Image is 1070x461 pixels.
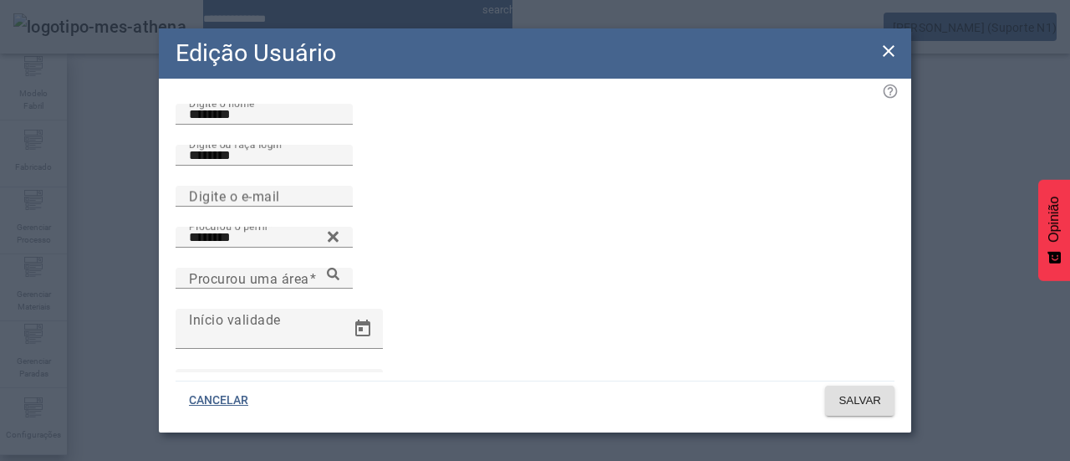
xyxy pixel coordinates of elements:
[189,228,339,248] input: Número
[189,97,254,109] font: Digite o nome
[189,269,339,289] input: Número
[176,386,262,416] button: CANCELAR
[1047,197,1061,243] font: Opinião
[838,394,881,407] font: SALVAR
[343,369,383,409] button: Calendário aberto
[825,386,894,416] button: SALVAR
[189,393,248,407] font: CANCELAR
[189,270,309,286] font: Procurou uma área
[189,371,289,387] font: Fim de validade
[176,38,336,67] font: Edição Usuário
[343,309,383,349] button: Calendário aberto
[189,188,280,204] font: Digite o e-mail
[1038,180,1070,281] button: Feedback - Mostrar pesquisa
[189,220,267,232] font: Procurou o perfil
[189,138,282,150] font: Digite ou faça login
[189,311,281,327] font: Início validade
